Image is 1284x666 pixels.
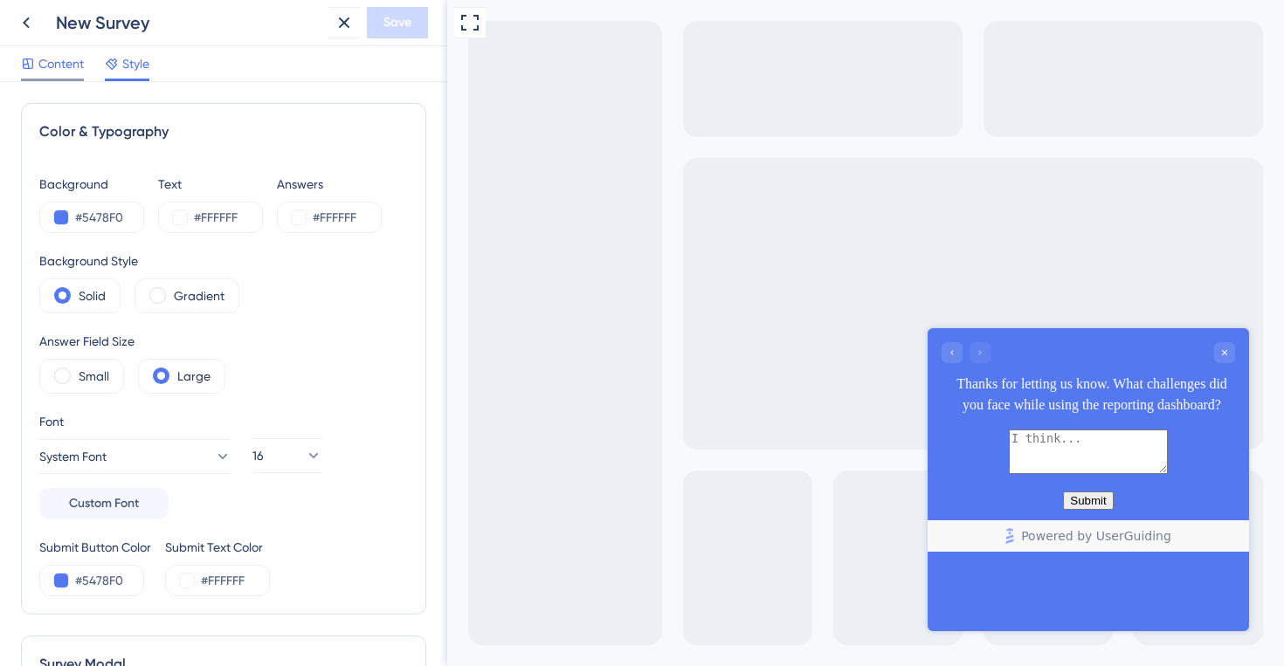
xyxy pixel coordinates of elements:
div: Font [39,411,231,432]
div: Background Style [39,251,239,271]
div: Submit Button Color [39,537,151,558]
span: Content [38,53,84,74]
div: Color & Typography [39,121,408,142]
div: Background [39,174,144,195]
label: Solid [79,285,106,306]
span: Save [383,12,411,33]
button: 16 [252,438,322,473]
iframe: UserGuiding Survey [480,328,802,631]
span: System Font [39,446,107,467]
button: Custom Font [39,488,169,519]
label: Large [177,366,211,387]
span: Custom Font [69,493,139,514]
div: New Survey [56,10,321,35]
label: Small [79,366,109,387]
button: Save [367,7,428,38]
button: System Font [39,439,231,474]
div: Answers [277,174,382,195]
label: Gradient [174,285,224,306]
span: 16 [252,445,264,466]
div: Text [158,174,263,195]
div: Answer Field Size [39,331,225,352]
span: Style [122,53,149,74]
div: Submit Text Color [165,537,270,558]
